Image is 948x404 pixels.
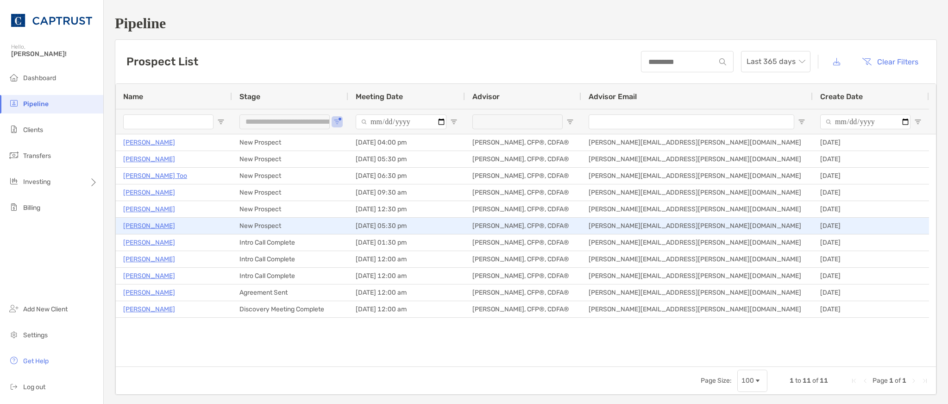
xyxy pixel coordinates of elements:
span: Dashboard [23,74,56,82]
span: 11 [803,377,811,385]
div: [PERSON_NAME], CFP®, CDFA® [465,234,581,251]
input: Meeting Date Filter Input [356,114,446,129]
span: Settings [23,331,48,339]
span: Advisor Email [589,92,637,101]
button: Open Filter Menu [914,118,922,126]
div: [DATE] 12:30 pm [348,201,465,217]
h1: Pipeline [115,15,937,32]
div: New Prospect [232,151,348,167]
span: 1 [889,377,893,385]
div: [DATE] [813,151,929,167]
a: [PERSON_NAME] [123,287,175,298]
a: [PERSON_NAME] Too [123,170,187,182]
div: First Page [850,377,858,385]
div: [DATE] [813,218,929,234]
div: [DATE] 12:00 am [348,301,465,317]
div: [PERSON_NAME][EMAIL_ADDRESS][PERSON_NAME][DOMAIN_NAME] [581,151,813,167]
a: [PERSON_NAME] [123,187,175,198]
span: Add New Client [23,305,68,313]
img: logout icon [8,381,19,392]
div: [DATE] 05:30 pm [348,218,465,234]
a: [PERSON_NAME] [123,137,175,148]
div: [DATE] [813,134,929,151]
div: [PERSON_NAME], CFP®, CDFA® [465,151,581,167]
span: of [895,377,901,385]
div: [PERSON_NAME], CFP®, CDFA® [465,268,581,284]
img: billing icon [8,202,19,213]
a: [PERSON_NAME] [123,270,175,282]
div: Next Page [910,377,917,385]
span: Name [123,92,143,101]
button: Clear Filters [855,51,925,72]
div: [PERSON_NAME], CFP®, CDFA® [465,218,581,234]
div: [DATE] [813,234,929,251]
div: [DATE] [813,184,929,201]
div: [DATE] [813,301,929,317]
div: [PERSON_NAME][EMAIL_ADDRESS][PERSON_NAME][DOMAIN_NAME] [581,218,813,234]
span: Billing [23,204,40,212]
div: New Prospect [232,134,348,151]
div: Intro Call Complete [232,251,348,267]
div: New Prospect [232,218,348,234]
span: 1 [902,377,906,385]
span: 11 [820,377,828,385]
div: [DATE] [813,168,929,184]
div: [PERSON_NAME][EMAIL_ADDRESS][PERSON_NAME][DOMAIN_NAME] [581,234,813,251]
img: settings icon [8,329,19,340]
img: CAPTRUST Logo [11,4,92,37]
div: [PERSON_NAME], CFP®, CDFA® [465,251,581,267]
a: [PERSON_NAME] [123,203,175,215]
div: New Prospect [232,168,348,184]
a: [PERSON_NAME] [123,220,175,232]
span: Stage [239,92,260,101]
div: [DATE] 06:30 pm [348,168,465,184]
span: 1 [790,377,794,385]
div: [PERSON_NAME], CFP®, CDFA® [465,284,581,301]
span: Clients [23,126,43,134]
span: Last 365 days [747,51,805,72]
img: clients icon [8,124,19,135]
div: Previous Page [861,377,869,385]
a: [PERSON_NAME] [123,303,175,315]
span: Page [873,377,888,385]
button: Open Filter Menu [566,118,574,126]
span: Investing [23,178,50,186]
span: to [795,377,801,385]
span: Pipeline [23,100,49,108]
div: Page Size: [701,377,732,385]
img: dashboard icon [8,72,19,83]
div: [DATE] [813,268,929,284]
div: [PERSON_NAME], CFP®, CDFA® [465,301,581,317]
span: Transfers [23,152,51,160]
a: [PERSON_NAME] [123,253,175,265]
div: [DATE] 05:30 pm [348,151,465,167]
span: [PERSON_NAME]! [11,50,98,58]
img: investing icon [8,176,19,187]
div: [PERSON_NAME][EMAIL_ADDRESS][PERSON_NAME][DOMAIN_NAME] [581,268,813,284]
input: Create Date Filter Input [820,114,910,129]
span: Log out [23,383,45,391]
p: [PERSON_NAME] [123,237,175,248]
div: [PERSON_NAME][EMAIL_ADDRESS][PERSON_NAME][DOMAIN_NAME] [581,284,813,301]
div: Last Page [921,377,929,385]
div: New Prospect [232,184,348,201]
div: Intro Call Complete [232,234,348,251]
div: [PERSON_NAME], CFP®, CDFA® [465,168,581,184]
span: of [812,377,818,385]
div: [PERSON_NAME], CFP®, CDFA® [465,134,581,151]
div: [PERSON_NAME][EMAIL_ADDRESS][PERSON_NAME][DOMAIN_NAME] [581,168,813,184]
img: input icon [719,58,726,65]
div: New Prospect [232,201,348,217]
a: [PERSON_NAME] [123,153,175,165]
span: Create Date [820,92,863,101]
button: Open Filter Menu [333,118,341,126]
div: [DATE] 09:30 am [348,184,465,201]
